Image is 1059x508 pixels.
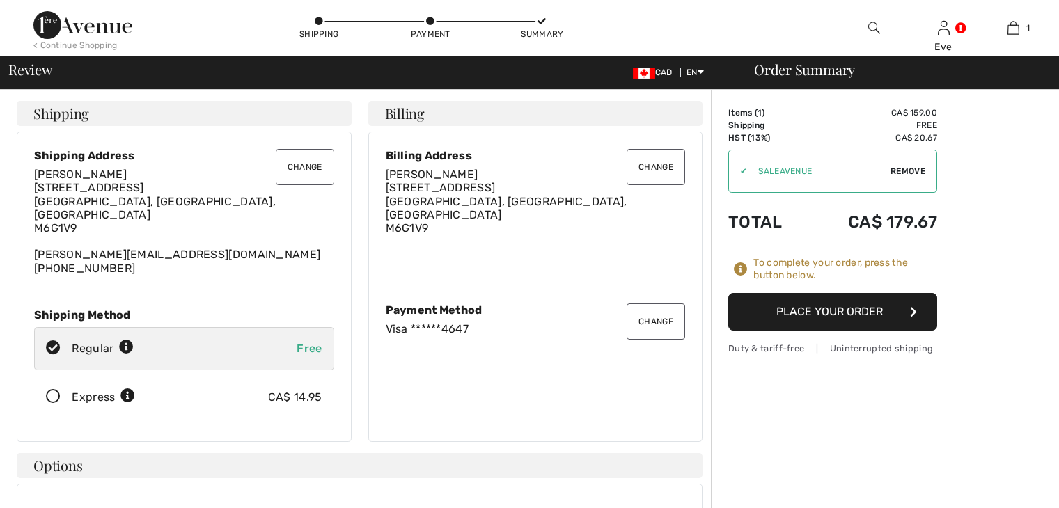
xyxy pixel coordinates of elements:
div: Payment [409,28,451,40]
td: Total [728,198,807,246]
span: 1 [1026,22,1030,34]
div: Shipping Method [34,308,334,322]
td: CA$ 179.67 [807,198,937,246]
div: Eve [909,40,978,54]
span: Review [8,63,52,77]
span: [STREET_ADDRESS] [GEOGRAPHIC_DATA], [GEOGRAPHIC_DATA], [GEOGRAPHIC_DATA] M6G1V9 [34,181,276,235]
div: CA$ 14.95 [268,389,322,406]
span: EN [687,68,704,77]
span: Billing [385,106,425,120]
div: Regular [72,340,134,357]
input: Promo code [747,150,891,192]
div: ✔ [729,165,747,177]
td: Shipping [728,119,807,132]
div: [PERSON_NAME][EMAIL_ADDRESS][DOMAIN_NAME] [PHONE_NUMBER] [34,168,334,275]
div: To complete your order, press the button below. [753,257,937,282]
div: < Continue Shopping [33,39,118,51]
span: CAD [633,68,678,77]
td: Free [807,119,937,132]
td: CA$ 20.67 [807,132,937,144]
td: CA$ 159.00 [807,106,937,119]
div: Summary [521,28,563,40]
div: Payment Method [386,303,686,317]
a: 1 [979,19,1047,36]
button: Change [627,149,685,185]
div: Shipping [298,28,340,40]
img: 1ère Avenue [33,11,132,39]
span: 1 [758,108,762,118]
div: Billing Address [386,149,686,162]
div: Shipping Address [34,149,334,162]
button: Change [627,303,685,340]
button: Change [276,149,334,185]
span: Remove [891,165,925,177]
img: My Bag [1007,19,1019,36]
td: HST (13%) [728,132,807,144]
div: Duty & tariff-free | Uninterrupted shipping [728,342,937,355]
span: [PERSON_NAME] [386,168,478,181]
button: Place Your Order [728,293,937,331]
span: [STREET_ADDRESS] [GEOGRAPHIC_DATA], [GEOGRAPHIC_DATA], [GEOGRAPHIC_DATA] M6G1V9 [386,181,627,235]
span: [PERSON_NAME] [34,168,127,181]
td: Items ( ) [728,106,807,119]
h4: Options [17,453,703,478]
img: Canadian Dollar [633,68,655,79]
div: Express [72,389,135,406]
span: Shipping [33,106,89,120]
img: My Info [938,19,950,36]
img: search the website [868,19,880,36]
span: Free [297,342,322,355]
a: Sign In [938,21,950,34]
div: Order Summary [737,63,1051,77]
